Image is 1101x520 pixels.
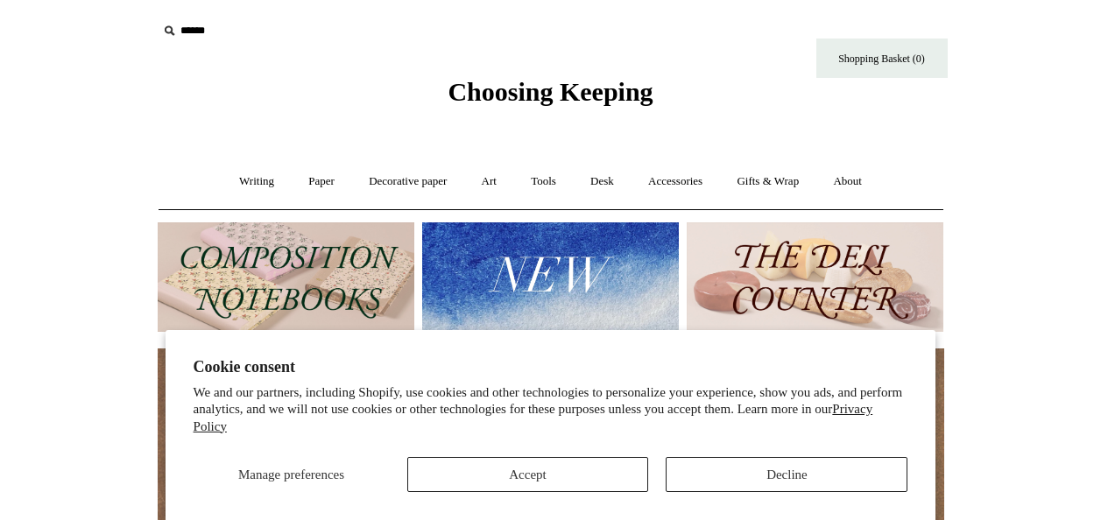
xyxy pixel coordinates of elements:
img: 202302 Composition ledgers.jpg__PID:69722ee6-fa44-49dd-a067-31375e5d54ec [158,222,414,332]
img: New.jpg__PID:f73bdf93-380a-4a35-bcfe-7823039498e1 [422,222,679,332]
a: Accessories [632,158,718,205]
a: Paper [293,158,350,205]
a: Desk [575,158,630,205]
p: We and our partners, including Shopify, use cookies and other technologies to personalize your ex... [194,384,908,436]
a: Tools [515,158,572,205]
a: Decorative paper [353,158,462,205]
a: About [817,158,878,205]
button: Decline [666,457,907,492]
a: Choosing Keeping [448,91,653,103]
h2: Cookie consent [194,358,908,376]
button: Manage preferences [194,457,390,492]
a: Gifts & Wrap [721,158,815,205]
img: The Deli Counter [687,222,943,332]
a: Writing [223,158,290,205]
a: Art [466,158,512,205]
span: Choosing Keeping [448,77,653,106]
a: Privacy Policy [194,402,873,433]
span: Manage preferences [238,467,344,481]
button: Accept [407,457,649,492]
a: Shopping Basket (0) [816,39,948,78]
